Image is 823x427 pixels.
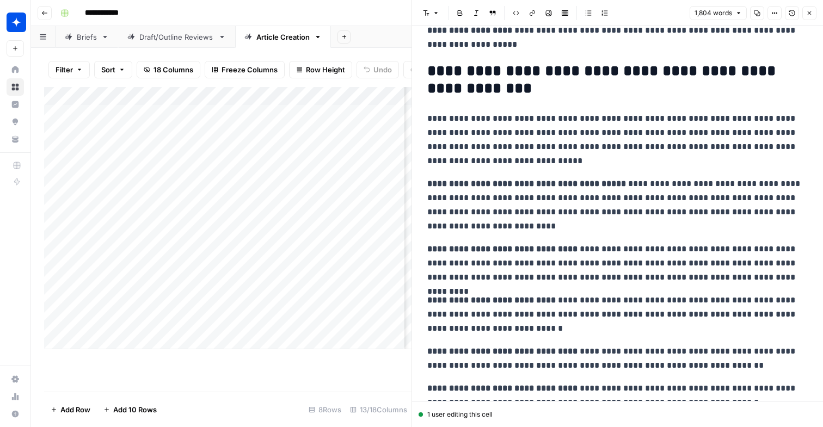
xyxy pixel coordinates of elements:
[346,401,411,418] div: 13/18 Columns
[56,64,73,75] span: Filter
[222,64,278,75] span: Freeze Columns
[235,26,331,48] a: Article Creation
[60,404,90,415] span: Add Row
[7,131,24,148] a: Your Data
[7,9,24,36] button: Workspace: Wiz
[419,410,816,419] div: 1 user editing this cell
[137,61,200,78] button: 18 Columns
[205,61,285,78] button: Freeze Columns
[695,8,732,18] span: 1,804 words
[113,404,157,415] span: Add 10 Rows
[289,61,352,78] button: Row Height
[139,32,214,42] div: Draft/Outline Reviews
[118,26,235,48] a: Draft/Outline Reviews
[690,6,747,20] button: 1,804 words
[306,64,345,75] span: Row Height
[94,61,132,78] button: Sort
[7,61,24,78] a: Home
[7,370,24,388] a: Settings
[373,64,392,75] span: Undo
[153,64,193,75] span: 18 Columns
[256,32,310,42] div: Article Creation
[7,13,26,32] img: Wiz Logo
[7,405,24,423] button: Help + Support
[7,388,24,405] a: Usage
[7,113,24,131] a: Opportunities
[77,32,97,42] div: Briefs
[304,401,346,418] div: 8 Rows
[48,61,90,78] button: Filter
[7,78,24,96] a: Browse
[44,401,97,418] button: Add Row
[56,26,118,48] a: Briefs
[7,96,24,113] a: Insights
[357,61,399,78] button: Undo
[97,401,163,418] button: Add 10 Rows
[101,64,115,75] span: Sort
